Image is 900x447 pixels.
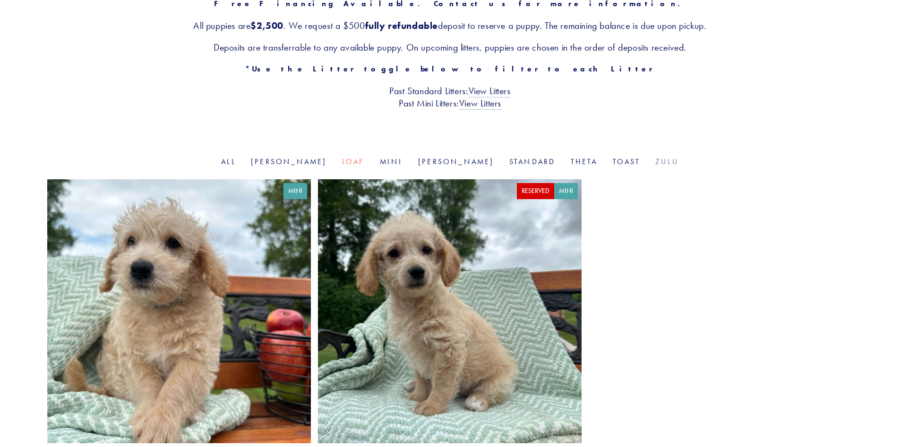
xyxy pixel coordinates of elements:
[251,157,327,166] a: [PERSON_NAME]
[613,157,640,166] a: Toast
[47,85,853,109] h3: Past Standard Litters: Past Mini Litters:
[245,64,655,73] strong: *Use the Litter toggle below to filter to each Litter
[571,157,598,166] a: Theta
[47,19,853,32] h3: All puppies are . We request a $500 deposit to reserve a puppy. The remaining balance is due upon...
[418,157,494,166] a: [PERSON_NAME]
[469,85,511,97] a: View Litters
[250,20,283,31] strong: $2,500
[509,157,556,166] a: Standard
[221,157,236,166] a: All
[342,157,365,166] a: Loaf
[380,157,403,166] a: Mini
[655,157,679,166] a: Zulu
[459,97,501,110] a: View Litters
[365,20,438,31] strong: fully refundable
[47,41,853,53] h3: Deposits are transferrable to any available puppy. On upcoming litters, puppies are chosen in the...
